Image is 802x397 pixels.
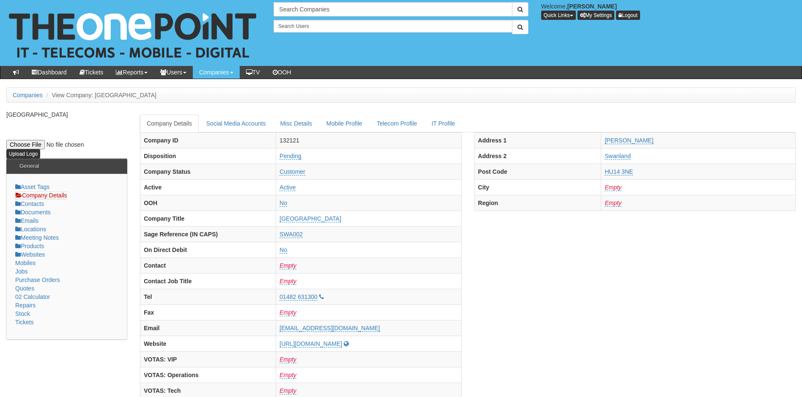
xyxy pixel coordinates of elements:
th: Company Status [140,164,276,179]
a: Pending [279,153,301,160]
th: VOTAS: Operations [140,367,276,383]
a: Tickets [73,66,110,79]
input: Upload Logo [6,149,40,159]
a: Empty [605,200,621,207]
a: Active [279,184,296,191]
a: Empty [279,309,296,316]
th: Website [140,336,276,351]
th: Sage Reference (IN CAPS) [140,226,276,242]
a: Companies [13,92,43,99]
th: Fax [140,304,276,320]
th: City [474,179,601,195]
th: Contact [140,257,276,273]
a: Stock [15,310,30,317]
a: Logout [616,11,640,20]
li: View Company: [GEOGRAPHIC_DATA] [44,91,156,99]
th: Contact Job Title [140,273,276,289]
th: OOH [140,195,276,211]
b: [PERSON_NAME] [567,3,617,10]
a: SWA002 [279,231,303,238]
a: Jobs [15,268,28,275]
input: Search Users [274,20,512,33]
a: OOH [266,66,298,79]
a: Swanland [605,153,631,160]
a: Quotes [15,285,34,292]
a: [URL][DOMAIN_NAME] [279,340,342,348]
a: Dashboard [25,66,73,79]
a: Emails [15,217,38,224]
a: TV [240,66,266,79]
th: Active [140,179,276,195]
th: Company Title [140,211,276,226]
p: [GEOGRAPHIC_DATA] [6,110,127,119]
a: Documents [15,209,51,216]
a: Social Media Accounts [200,115,273,132]
a: Websites [15,251,45,258]
a: Telecom Profile [370,115,424,132]
button: Quick Links [541,11,576,20]
a: Empty [279,262,296,269]
th: Region [474,195,601,211]
th: Address 1 [474,132,601,148]
div: Welcome, [535,2,802,20]
a: 01482 631300 [279,293,318,301]
a: My Settings [578,11,615,20]
a: Locations [15,226,46,233]
a: Asset Tags [15,183,49,190]
a: Purchase Orders [15,277,60,283]
th: Disposition [140,148,276,164]
a: Companies [193,66,240,79]
a: [PERSON_NAME] [605,137,653,144]
a: 02 Calculator [15,293,50,300]
th: Post Code [474,164,601,179]
a: Mobile Profile [320,115,369,132]
a: Empty [605,184,621,191]
td: 132121 [276,132,461,148]
a: Misc Details [274,115,319,132]
input: Search Companies [274,2,512,16]
a: Products [15,243,44,249]
a: Reports [109,66,154,79]
a: Users [154,66,193,79]
a: [GEOGRAPHIC_DATA] [279,215,341,222]
a: Mobiles [15,260,36,266]
a: Repairs [15,302,36,309]
a: Empty [279,387,296,394]
a: Customer [279,168,305,175]
a: No [279,200,287,207]
a: Tickets [15,319,34,326]
th: Company ID [140,132,276,148]
a: HU14 3NE [605,168,633,175]
a: Contacts [15,200,44,207]
a: Company Details [15,192,67,199]
a: Empty [279,372,296,379]
a: Empty [279,278,296,285]
a: No [279,246,287,254]
th: Tel [140,289,276,304]
a: Empty [279,356,296,363]
th: VOTAS: VIP [140,351,276,367]
a: [EMAIL_ADDRESS][DOMAIN_NAME] [279,325,380,332]
a: Company Details [140,115,199,132]
a: IT Profile [425,115,462,132]
th: Email [140,320,276,336]
th: On Direct Debit [140,242,276,257]
h3: General [15,159,43,173]
th: Address 2 [474,148,601,164]
a: Meeting Notes [15,234,59,241]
